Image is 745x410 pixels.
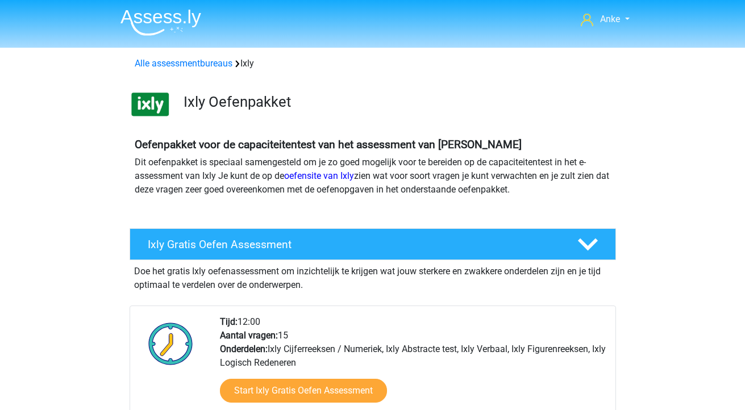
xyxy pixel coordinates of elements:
[148,238,559,251] h4: Ixly Gratis Oefen Assessment
[284,170,354,181] a: oefensite van Ixly
[600,14,620,24] span: Anke
[142,315,199,372] img: Klok
[576,12,634,26] a: Anke
[130,57,615,70] div: Ixly
[135,138,522,151] b: Oefenpakket voor de capaciteitentest van het assessment van [PERSON_NAME]
[220,344,268,354] b: Onderdelen:
[220,316,238,327] b: Tijd:
[184,93,607,111] h3: Ixly Oefenpakket
[130,84,170,124] img: ixly.png
[135,58,232,69] a: Alle assessmentbureaus
[130,260,616,292] div: Doe het gratis Ixly oefenassessment om inzichtelijk te krijgen wat jouw sterkere en zwakkere onde...
[220,379,387,403] a: Start Ixly Gratis Oefen Assessment
[135,156,611,196] p: Dit oefenpakket is speciaal samengesteld om je zo goed mogelijk voor te bereiden op de capaciteit...
[125,228,621,260] a: Ixly Gratis Oefen Assessment
[120,9,201,36] img: Assessly
[220,330,278,341] b: Aantal vragen:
